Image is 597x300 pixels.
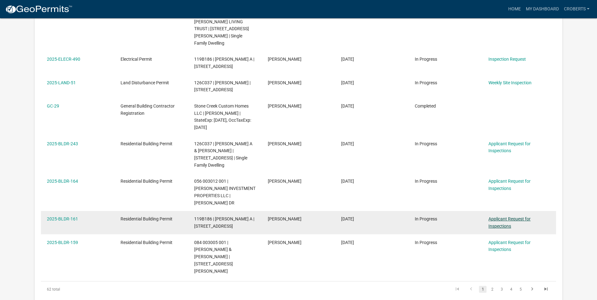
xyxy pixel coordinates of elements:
span: 08/12/2025 [341,103,354,108]
a: 1 [479,286,487,293]
span: In Progress [415,179,437,184]
span: Stone Creek Custom Homes LLC | Marvin Roberts | StateExp: 06/30/2026, OccTaxExp: 12/31/2025 [194,103,251,130]
span: 126C037 | ADAMS SUSAN A & LOUIS O | 108 ROCKVILLE SPRINGS CT | Single Family Dwelling [194,141,252,168]
span: 126C037 | Marvin Roberts | 108 ROCKVILLE SPRINGS CT [194,80,251,92]
a: Inspection Request [488,57,526,62]
span: In Progress [415,80,437,85]
a: 2 [488,286,496,293]
span: In Progress [415,141,437,146]
a: go to last page [540,286,552,293]
span: Marvin Roberts [268,216,301,221]
span: 05/28/2025 [341,179,354,184]
span: 119B186 | BERUBE LINDA A | 298 EAST RIVER BEND DR [194,216,254,229]
li: page 2 [487,284,497,295]
a: 3 [498,286,505,293]
span: Electrical Permit [121,57,152,62]
a: croberts [561,3,592,15]
span: Residential Building Permit [121,179,172,184]
span: 08/12/2025 [341,141,354,146]
span: 119B186 | BERUBE LINDA A | 952B Suite 206 Greensboro Rd [194,57,254,69]
a: 2025-BLDR-243 [47,141,78,146]
a: Applicant Request for Inspections [488,141,531,153]
a: Home [506,3,523,15]
span: General Building Contractor Registration [121,103,175,116]
div: 62 total [41,281,143,297]
span: Marvin Roberts [268,179,301,184]
a: Applicant Request for Inspections [488,179,531,191]
a: 4 [507,286,515,293]
span: 08/12/2025 [341,80,354,85]
a: GC-29 [47,103,59,108]
li: page 4 [506,284,516,295]
span: Marvin Roberts [268,57,301,62]
span: In Progress [415,57,437,62]
a: go to next page [526,286,538,293]
span: 084 003005 001 | TRUMAN STEVEN & CATHY | 345 NAPIER RD [194,240,233,274]
span: In Progress [415,216,437,221]
span: Land Disturbance Permit [121,80,169,85]
a: 5 [517,286,524,293]
span: Residential Building Permit [121,141,172,146]
a: Applicant Request for Inspections [488,240,531,252]
span: Residential Building Permit [121,240,172,245]
span: Marvin Roberts [268,103,301,108]
a: Applicant Request for Inspections [488,216,531,229]
a: 2025-LAND-51 [47,80,76,85]
a: 2025-BLDR-164 [47,179,78,184]
span: In Progress [415,240,437,245]
a: 2025-BLDR-161 [47,216,78,221]
span: Completed [415,103,436,108]
a: Weekly Site Inspection [488,80,532,85]
a: 2025-BLDR-159 [47,240,78,245]
li: page 1 [478,284,487,295]
span: Marvin Roberts [268,141,301,146]
span: 056 003012 001 | HINKLE INVESTMENT PROPERTIES LLC | THOMAS DR [194,179,256,205]
span: Residential Building Permit [121,216,172,221]
span: 05/28/2025 [341,216,354,221]
span: Marvin Roberts [268,80,301,85]
a: My Dashboard [523,3,561,15]
a: go to first page [451,286,463,293]
span: 05/27/2025 [341,240,354,245]
li: page 3 [497,284,506,295]
li: page 5 [516,284,525,295]
span: Marvin Roberts [268,240,301,245]
span: 08/27/2025 [341,57,354,62]
a: 2025-ELECR-490 [47,57,80,62]
a: go to previous page [465,286,477,293]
